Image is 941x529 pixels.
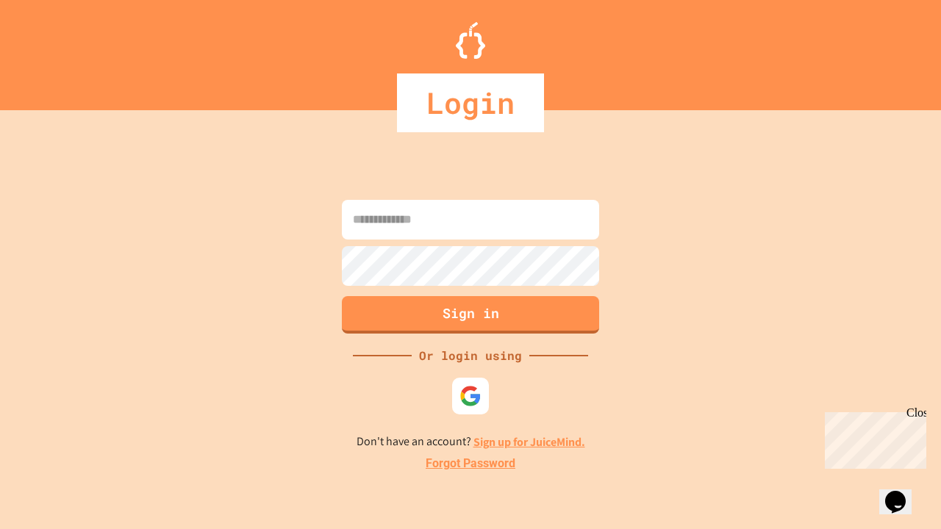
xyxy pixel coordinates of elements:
img: Logo.svg [456,22,485,59]
button: Sign in [342,296,599,334]
iframe: chat widget [879,470,926,514]
div: Chat with us now!Close [6,6,101,93]
div: Login [397,73,544,132]
a: Sign up for JuiceMind. [473,434,585,450]
div: Or login using [412,347,529,364]
img: google-icon.svg [459,385,482,407]
p: Don't have an account? [357,433,585,451]
a: Forgot Password [426,455,515,472]
iframe: chat widget [819,406,926,469]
